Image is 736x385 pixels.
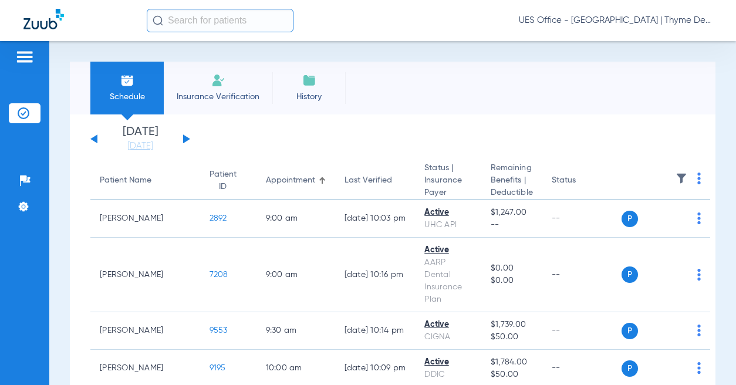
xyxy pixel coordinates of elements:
[210,326,228,335] span: 9553
[491,319,533,331] span: $1,739.00
[424,256,472,306] div: AARP Dental Insurance Plan
[210,271,228,279] span: 7208
[424,174,472,199] span: Insurance Payer
[211,73,225,87] img: Manual Insurance Verification
[335,200,416,238] td: [DATE] 10:03 PM
[15,50,34,64] img: hamburger-icon
[542,312,622,350] td: --
[120,73,134,87] img: Schedule
[424,369,472,381] div: DDIC
[153,15,163,26] img: Search Icon
[491,187,533,199] span: Deductible
[424,331,472,343] div: CIGNA
[697,269,701,281] img: group-dot-blue.svg
[677,329,736,385] iframe: Chat Widget
[542,162,622,200] th: Status
[90,200,200,238] td: [PERSON_NAME]
[100,174,151,187] div: Patient Name
[105,140,175,152] a: [DATE]
[424,319,472,331] div: Active
[671,269,683,281] img: x.svg
[671,212,683,224] img: x.svg
[147,9,293,32] input: Search for patients
[335,312,416,350] td: [DATE] 10:14 PM
[23,9,64,29] img: Zuub Logo
[491,275,533,287] span: $0.00
[491,369,533,381] span: $50.00
[345,174,392,187] div: Last Verified
[173,91,264,103] span: Insurance Verification
[542,238,622,312] td: --
[622,266,638,283] span: P
[697,212,701,224] img: group-dot-blue.svg
[210,168,237,193] div: Patient ID
[542,200,622,238] td: --
[210,168,247,193] div: Patient ID
[90,312,200,350] td: [PERSON_NAME]
[281,91,337,103] span: History
[415,162,481,200] th: Status |
[266,174,326,187] div: Appointment
[424,207,472,219] div: Active
[256,200,335,238] td: 9:00 AM
[266,174,315,187] div: Appointment
[481,162,542,200] th: Remaining Benefits |
[491,331,533,343] span: $50.00
[345,174,406,187] div: Last Verified
[519,15,713,26] span: UES Office - [GEOGRAPHIC_DATA] | Thyme Dental Care
[256,238,335,312] td: 9:00 AM
[424,356,472,369] div: Active
[671,362,683,374] img: x.svg
[491,262,533,275] span: $0.00
[491,207,533,219] span: $1,247.00
[90,238,200,312] td: [PERSON_NAME]
[491,356,533,369] span: $1,784.00
[302,73,316,87] img: History
[697,325,701,336] img: group-dot-blue.svg
[210,214,227,222] span: 2892
[424,244,472,256] div: Active
[424,219,472,231] div: UHC API
[335,238,416,312] td: [DATE] 10:16 PM
[491,219,533,231] span: --
[671,325,683,336] img: x.svg
[622,211,638,227] span: P
[697,173,701,184] img: group-dot-blue.svg
[622,323,638,339] span: P
[256,312,335,350] td: 9:30 AM
[100,174,191,187] div: Patient Name
[99,91,155,103] span: Schedule
[105,126,175,152] li: [DATE]
[676,173,687,184] img: filter.svg
[210,364,226,372] span: 9195
[622,360,638,377] span: P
